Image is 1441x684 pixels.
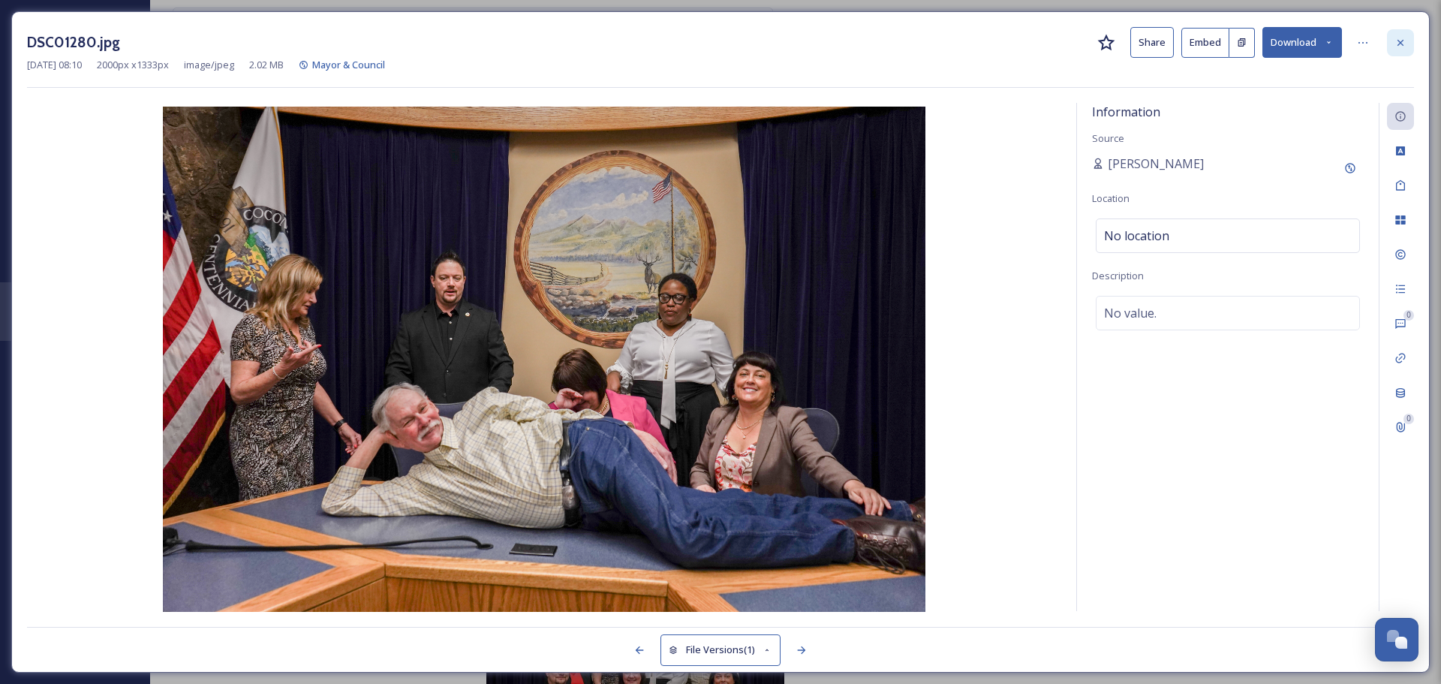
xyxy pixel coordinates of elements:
[27,32,120,53] h3: DSC01280.jpg
[27,107,1061,615] img: DSC01280.jpg
[1092,104,1160,120] span: Information
[1403,310,1414,321] div: 0
[660,634,781,665] button: File Versions(1)
[1262,27,1342,58] button: Download
[1104,227,1169,245] span: No location
[1181,28,1229,58] button: Embed
[97,58,169,72] span: 2000 px x 1333 px
[1092,131,1124,145] span: Source
[184,58,234,72] span: image/jpeg
[312,58,385,71] span: Mayor & Council
[249,58,284,72] span: 2.02 MB
[1104,304,1157,322] span: No value.
[27,58,82,72] span: [DATE] 08:10
[1130,27,1174,58] button: Share
[1403,414,1414,424] div: 0
[1108,155,1204,173] span: [PERSON_NAME]
[1092,269,1144,282] span: Description
[1375,618,1418,661] button: Open Chat
[1092,191,1130,205] span: Location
